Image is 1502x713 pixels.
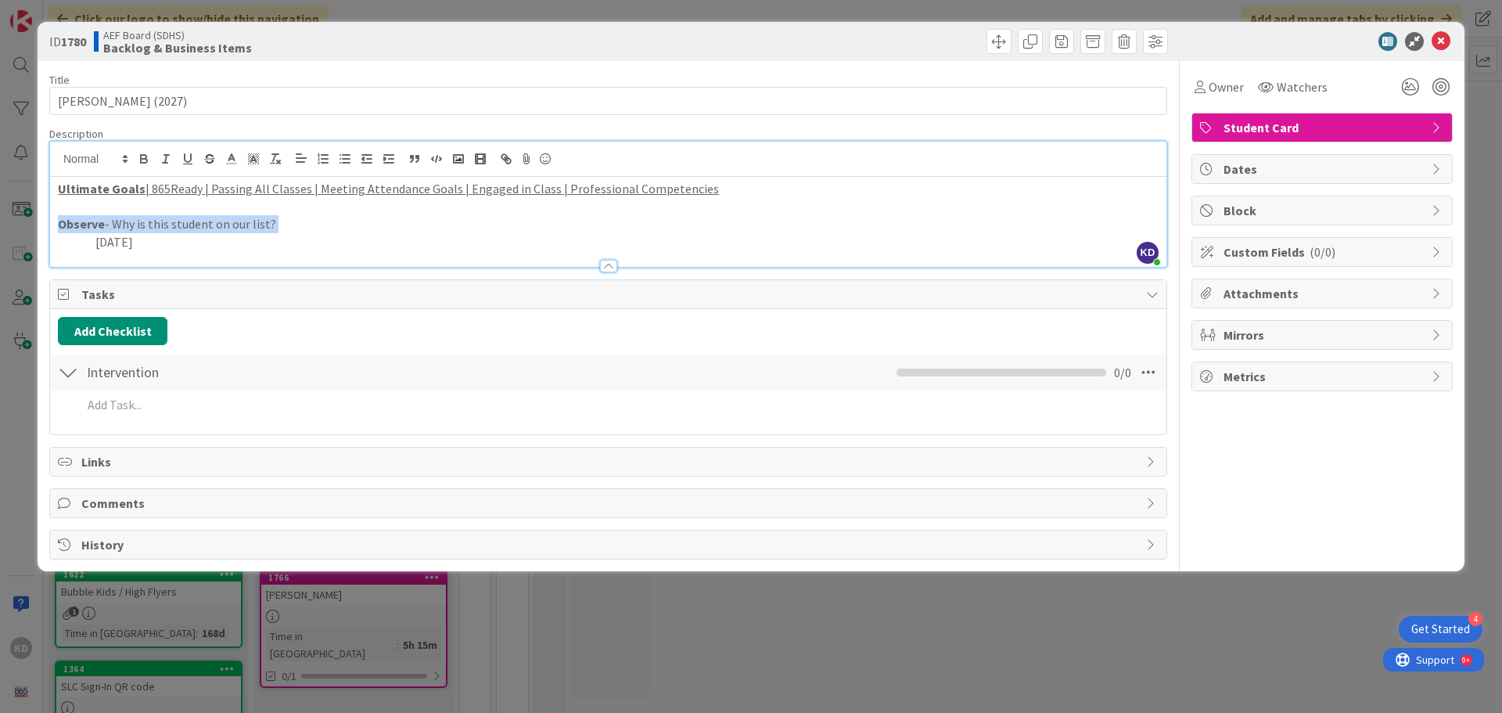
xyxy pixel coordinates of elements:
span: Links [81,452,1138,471]
div: 9+ [79,6,87,19]
span: Comments [81,494,1138,513]
span: Description [49,127,103,141]
span: ( 0/0 ) [1310,244,1335,260]
button: Add Checklist [58,317,167,345]
span: Watchers [1277,77,1328,96]
p: [DATE] [58,233,1159,251]
span: History [81,535,1138,554]
div: Open Get Started checklist, remaining modules: 4 [1399,616,1482,643]
div: 4 [1468,612,1482,626]
input: Add Checklist... [81,358,433,387]
span: 0 / 0 [1114,363,1131,382]
span: AEF Board (SDHS) [103,29,252,41]
span: Tasks [81,285,1138,304]
b: Backlog & Business Items [103,41,252,54]
span: Block [1224,201,1424,220]
span: Custom Fields [1224,243,1424,261]
strong: Observe [58,216,105,232]
b: 1780 [61,34,86,49]
u: Ultimate Goals [58,181,146,196]
span: KD [1137,242,1159,264]
input: type card name here... [49,87,1167,115]
p: - Why is this student on our list? [58,215,1159,233]
span: Support [33,2,71,21]
label: Title [49,73,70,87]
span: ID [49,32,86,51]
u: | 865Ready | Passing All Classes | Meeting Attendance Goals | Engaged in Class | Professional Com... [146,181,719,196]
span: Dates [1224,160,1424,178]
span: Mirrors [1224,326,1424,344]
span: Metrics [1224,367,1424,386]
div: Get Started [1411,621,1470,637]
span: Student Card [1224,118,1424,137]
span: Owner [1209,77,1244,96]
span: Attachments [1224,284,1424,303]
